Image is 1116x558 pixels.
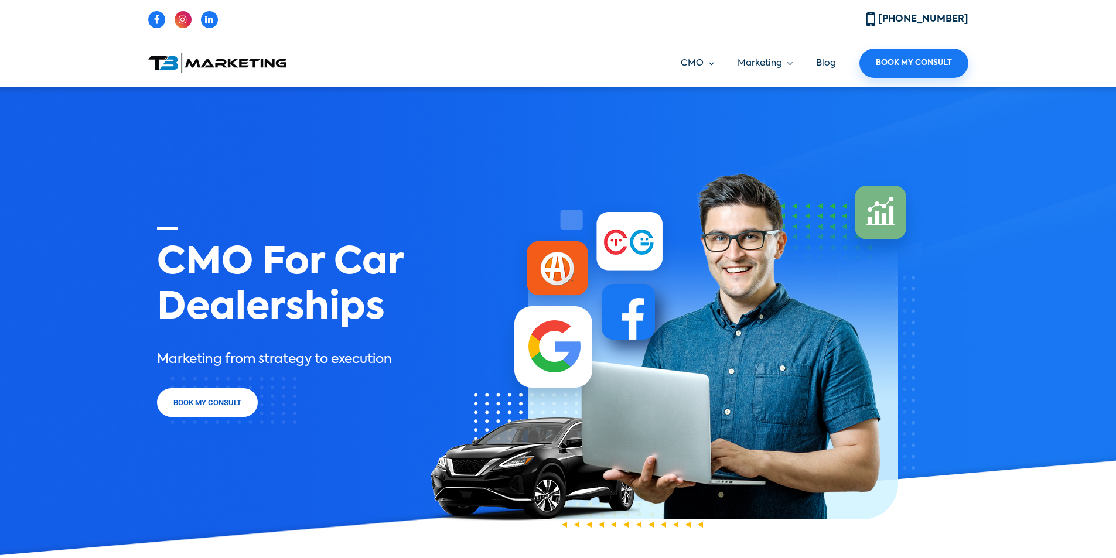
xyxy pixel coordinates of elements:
a: Book My Consult [859,49,968,78]
a: [PHONE_NUMBER] [866,15,968,24]
img: T3 Marketing [148,53,286,73]
a: Blog [816,59,836,67]
a: Marketing [738,57,793,70]
a: Book My Consult [157,388,258,417]
p: Marketing from strategy to execution [157,350,413,369]
h1: CMO For Car Dealerships [157,227,413,331]
a: CMO [681,57,714,70]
